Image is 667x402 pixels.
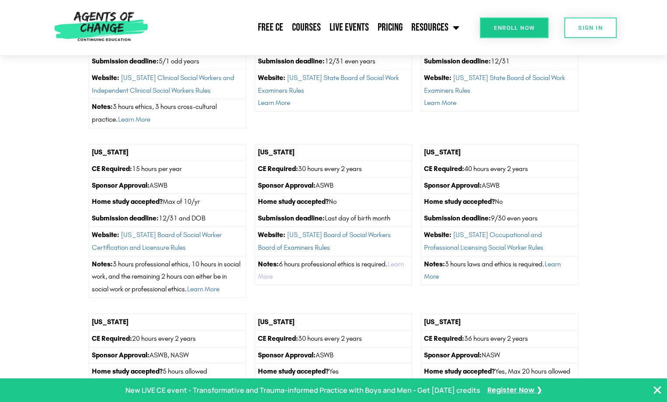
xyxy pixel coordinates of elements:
[92,367,163,375] strong: Home study accepted?
[89,210,246,227] td: 12/31 and DOB
[187,285,219,293] a: Learn More
[258,260,279,268] strong: Notes:
[424,231,543,252] a: [US_STATE] Occupational and Professional Licensing Social Worker Rules
[118,115,150,123] a: Learn More
[92,334,132,343] strong: CE Required:
[424,318,461,326] strong: [US_STATE]
[258,73,399,94] a: [US_STATE] State Board of Social Work Examiners Rules
[255,256,412,285] td: 6 hours professional ethics is required.
[92,197,163,206] strong: Home study accepted?
[373,17,407,38] a: Pricing
[578,25,603,31] span: SIGN IN
[487,384,542,397] a: Register Now ❯
[152,17,464,38] nav: Menu
[92,231,222,252] a: [US_STATE] Board of Social Worker Certification and Licensure Rules
[92,214,159,222] strong: Submission deadline:
[424,98,456,107] a: Learn More
[258,181,316,189] strong: Sponsor Approval:
[92,102,113,111] strong: Notes:
[421,161,578,177] td: 40 hours every 2 years
[258,367,329,375] strong: Home study accepted?
[255,194,412,210] td: No
[421,210,578,227] td: 9/30 even years
[421,330,578,347] td: 36 hours every 2 years
[92,57,159,65] strong: Submission deadline:
[421,177,578,194] td: ASWB
[424,260,445,268] strong: Notes:
[424,351,482,359] strong: Sponsor Approval:
[424,334,464,343] strong: CE Required:
[258,231,391,252] a: [US_STATE] Board of Social Workers Board of Examiners Rules
[89,161,246,177] td: 15 hours per year
[92,73,119,82] strong: Website:
[424,148,461,156] strong: [US_STATE]
[325,17,373,38] a: Live Events
[407,17,464,38] a: Resources
[255,53,412,70] td: 12/31 even years
[89,194,246,210] td: Max of 10/yr
[421,53,578,70] td: 12/31
[258,318,295,326] strong: [US_STATE]
[92,148,129,156] strong: [US_STATE]
[424,164,464,173] strong: CE Required:
[258,98,290,107] a: Learn More
[89,347,246,364] td: ASWB, NASW
[258,148,295,156] strong: [US_STATE]
[424,197,495,206] strong: Home study accepted?
[92,260,113,268] strong: Notes:
[258,197,329,206] strong: Home study accepted?
[421,194,578,210] td: No
[255,210,412,227] td: Last day of birth month
[258,57,325,65] strong: Submission deadline:
[424,214,491,222] strong: Submission deadline:
[92,231,119,239] strong: Website:
[424,231,452,239] strong: Website:
[92,181,149,189] strong: Sponsor Approval:
[89,364,246,380] td: 5 hours allowed
[258,214,325,222] strong: Submission deadline:
[255,347,412,364] td: ASWB
[92,318,129,326] strong: [US_STATE]
[258,164,298,173] strong: CE Required:
[92,164,132,173] strong: CE Required:
[288,17,325,38] a: Courses
[258,231,285,239] strong: Website:
[424,57,491,65] strong: Submission deadline:
[424,181,482,189] strong: Sponsor Approval:
[125,384,480,397] p: New LIVE CE event - Transformative and Trauma-informed Practice with Boys and Men - Get [DATE] cr...
[424,367,495,375] strong: Home study accepted?
[255,177,412,194] td: ASWB
[89,256,246,297] td: 3 hours professional ethics, 10 hours in social work, and the remaining 2 hours can either be in ...
[421,256,578,285] td: 3 hours laws and ethics is required.
[494,25,535,31] span: Enroll Now
[92,351,149,359] strong: Sponsor Approval:
[258,73,285,82] strong: Website:
[421,347,578,364] td: NASW
[89,53,246,70] td: 5/1 odd years
[254,17,288,38] a: Free CE
[421,364,578,380] td: Yes, Max 20 hours allowed
[424,73,452,82] strong: Website:
[564,17,617,38] a: SIGN IN
[652,385,663,395] button: Close Banner
[92,73,234,94] a: [US_STATE] Clinical Social Workers and Independent Clinical Social Workers Rules
[89,330,246,347] td: 20 hours every 2 years
[258,334,298,343] strong: CE Required:
[424,73,565,94] a: [US_STATE] State Board of Social Work Examiners Rules
[255,161,412,177] td: 30 hours every 2 years
[89,177,246,194] td: ASWB
[258,351,316,359] strong: Sponsor Approval:
[480,17,549,38] a: Enroll Now
[89,99,246,128] td: 3 hours ethics, 3 hours cross-cultural practice.
[255,330,412,347] td: 30 hours every 2 years
[255,364,412,380] td: Yes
